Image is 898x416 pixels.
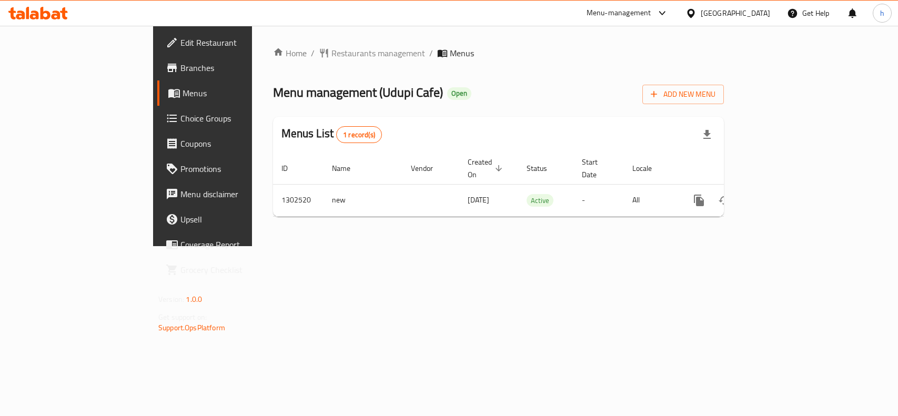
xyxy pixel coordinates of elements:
[180,137,295,150] span: Coupons
[429,47,433,59] li: /
[678,153,796,185] th: Actions
[180,62,295,74] span: Branches
[332,162,364,175] span: Name
[712,188,737,213] button: Change Status
[158,310,207,324] span: Get support on:
[642,85,724,104] button: Add New Menu
[324,184,402,216] td: new
[157,131,303,156] a: Coupons
[186,292,202,306] span: 1.0.0
[687,188,712,213] button: more
[180,112,295,125] span: Choice Groups
[701,7,770,19] div: [GEOGRAPHIC_DATA]
[311,47,315,59] li: /
[273,153,796,217] table: enhanced table
[281,162,301,175] span: ID
[158,321,225,334] a: Support.OpsPlatform
[336,126,382,143] div: Total records count
[624,184,678,216] td: All
[651,88,715,101] span: Add New Menu
[468,193,489,207] span: [DATE]
[157,30,303,55] a: Edit Restaurant
[447,87,471,100] div: Open
[157,181,303,207] a: Menu disclaimer
[180,238,295,251] span: Coverage Report
[527,195,553,207] span: Active
[527,194,553,207] div: Active
[157,232,303,257] a: Coverage Report
[157,156,303,181] a: Promotions
[273,47,724,59] nav: breadcrumb
[273,80,443,104] span: Menu management ( Udupi Cafe )
[694,122,720,147] div: Export file
[157,257,303,282] a: Grocery Checklist
[157,80,303,106] a: Menus
[157,55,303,80] a: Branches
[587,7,651,19] div: Menu-management
[337,130,381,140] span: 1 record(s)
[180,188,295,200] span: Menu disclaimer
[582,156,611,181] span: Start Date
[331,47,425,59] span: Restaurants management
[158,292,184,306] span: Version:
[157,106,303,131] a: Choice Groups
[157,207,303,232] a: Upsell
[632,162,665,175] span: Locale
[281,126,382,143] h2: Menus List
[527,162,561,175] span: Status
[180,163,295,175] span: Promotions
[180,36,295,49] span: Edit Restaurant
[319,47,425,59] a: Restaurants management
[183,87,295,99] span: Menus
[411,162,447,175] span: Vendor
[468,156,506,181] span: Created On
[880,7,884,19] span: h
[447,89,471,98] span: Open
[180,213,295,226] span: Upsell
[450,47,474,59] span: Menus
[180,263,295,276] span: Grocery Checklist
[573,184,624,216] td: -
